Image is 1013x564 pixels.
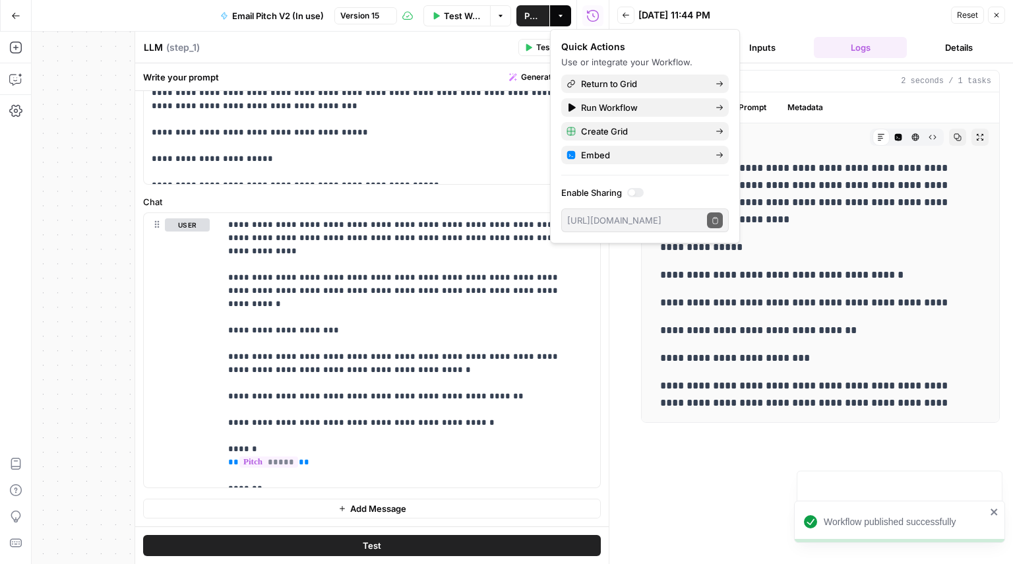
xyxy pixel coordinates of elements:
[581,77,705,90] span: Return to Grid
[144,41,163,54] textarea: LLM
[561,57,692,67] span: Use or integrate your Workflow.
[957,9,978,21] span: Reset
[642,92,999,422] div: 2 seconds / 1 tasks
[166,41,200,54] span: ( step_1 )
[780,98,831,117] button: Metadata
[143,499,601,518] button: Add Message
[524,9,541,22] span: Publish
[350,502,406,515] span: Add Message
[561,40,729,53] div: Quick Actions
[581,148,705,162] span: Embed
[814,37,907,58] button: Logs
[521,71,584,83] span: Generate with AI
[144,213,210,487] div: user
[581,101,705,114] span: Run Workflow
[951,7,984,24] button: Reset
[363,539,381,552] span: Test
[143,535,601,556] button: Test
[334,7,397,24] button: Version 15
[232,9,324,22] span: Email Pitch V2 (In use)
[504,69,601,86] button: Generate with AI
[912,37,1005,58] button: Details
[143,195,601,208] label: Chat
[901,75,991,87] span: 2 seconds / 1 tasks
[642,71,999,92] button: 2 seconds / 1 tasks
[340,10,379,22] span: Version 15
[212,5,332,26] button: Email Pitch V2 (In use)
[716,37,809,58] button: Inputs
[990,507,999,517] button: close
[516,5,549,26] button: Publish
[561,186,729,199] label: Enable Sharing
[824,515,986,528] div: Workflow published successfully
[135,63,609,90] div: Write your prompt
[444,9,483,22] span: Test Workflow
[536,42,553,53] span: Test
[581,125,705,138] span: Create Grid
[423,5,491,26] button: Test Workflow
[518,39,559,56] button: Test
[165,218,210,232] button: user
